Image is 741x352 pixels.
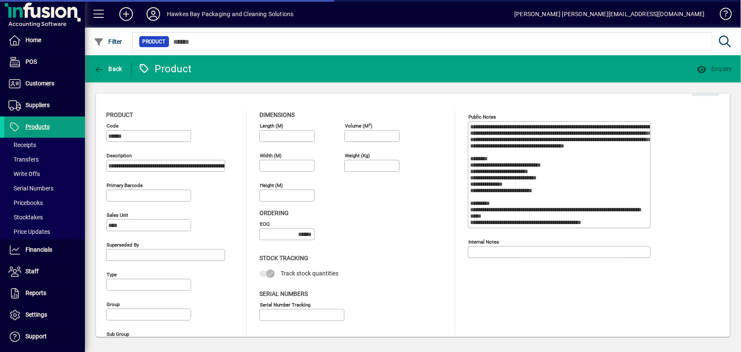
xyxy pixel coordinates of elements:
[260,182,283,188] mat-label: Height (m)
[4,138,85,152] a: Receipts
[4,283,85,304] a: Reports
[4,73,85,94] a: Customers
[107,331,129,337] mat-label: Sub group
[468,239,499,245] mat-label: Internal Notes
[4,239,85,261] a: Financials
[25,333,47,340] span: Support
[25,123,50,130] span: Products
[8,228,50,235] span: Price Updates
[25,268,39,275] span: Staff
[713,2,730,29] a: Knowledge Base
[8,142,36,148] span: Receipts
[259,111,295,118] span: Dimensions
[107,242,139,248] mat-label: Superseded by
[107,301,120,307] mat-label: Group
[25,37,41,43] span: Home
[4,167,85,181] a: Write Offs
[25,80,54,87] span: Customers
[260,301,310,307] mat-label: Serial Number tracking
[4,152,85,167] a: Transfers
[113,6,140,22] button: Add
[4,181,85,196] a: Serial Numbers
[92,34,124,49] button: Filter
[4,51,85,73] a: POS
[8,185,54,192] span: Serial Numbers
[143,37,166,46] span: Product
[259,290,308,297] span: Serial Numbers
[8,199,43,206] span: Pricebooks
[25,102,50,108] span: Suppliers
[25,58,37,65] span: POS
[8,170,40,177] span: Write Offs
[8,214,43,221] span: Stocktakes
[85,61,132,77] app-page-header-button: Back
[94,65,122,72] span: Back
[4,224,85,239] a: Price Updates
[4,95,85,116] a: Suppliers
[107,212,128,218] mat-label: Sales unit
[140,6,167,22] button: Profile
[167,7,294,21] div: Hawkes Bay Packaging and Cleaning Solutions
[4,30,85,51] a: Home
[345,123,372,129] mat-label: Volume (m )
[260,221,270,227] mat-label: EOQ
[260,123,283,129] mat-label: Length (m)
[4,304,85,326] a: Settings
[345,153,370,159] mat-label: Weight (Kg)
[259,210,289,216] span: Ordering
[25,246,52,253] span: Financials
[107,123,118,129] mat-label: Code
[4,210,85,224] a: Stocktakes
[8,156,39,163] span: Transfers
[107,272,117,278] mat-label: Type
[468,114,496,120] mat-label: Public Notes
[369,122,371,126] sup: 3
[514,7,705,21] div: [PERSON_NAME] [PERSON_NAME][EMAIL_ADDRESS][DOMAIN_NAME]
[107,153,132,159] mat-label: Description
[260,153,282,159] mat-label: Width (m)
[4,261,85,282] a: Staff
[94,38,122,45] span: Filter
[4,326,85,347] a: Support
[692,81,719,96] button: Edit
[106,111,133,118] span: Product
[4,196,85,210] a: Pricebooks
[259,255,308,261] span: Stock Tracking
[107,182,143,188] mat-label: Primary barcode
[92,61,124,77] button: Back
[25,311,47,318] span: Settings
[25,290,46,296] span: Reports
[138,62,192,76] div: Product
[281,270,338,277] span: Track stock quantities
